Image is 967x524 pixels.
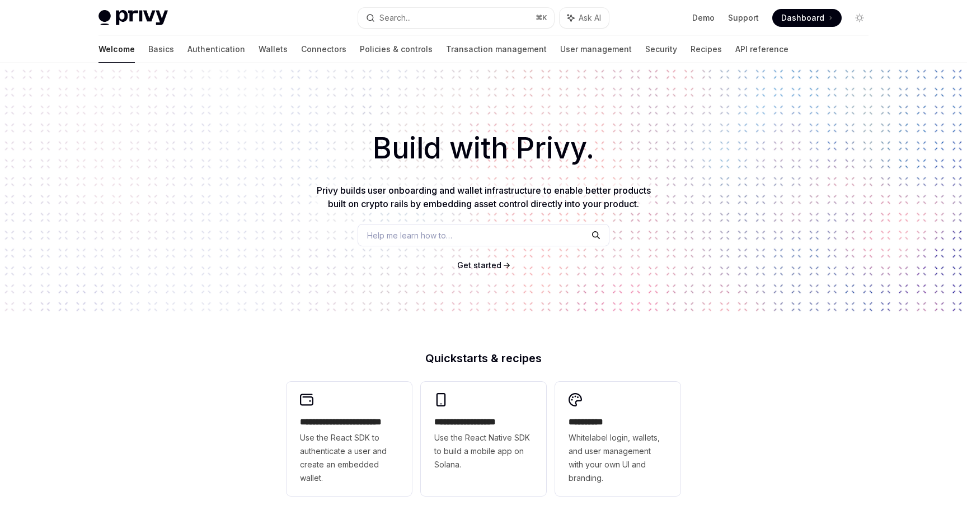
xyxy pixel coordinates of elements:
a: **** **** **** ***Use the React Native SDK to build a mobile app on Solana. [421,382,546,496]
span: Help me learn how to… [367,230,452,241]
a: User management [560,36,632,63]
a: Get started [457,260,501,271]
img: light logo [98,10,168,26]
span: Use the React Native SDK to build a mobile app on Solana. [434,431,533,471]
span: Dashboard [781,12,824,24]
span: Get started [457,260,501,270]
a: Transaction management [446,36,547,63]
button: Ask AI [560,8,609,28]
h2: Quickstarts & recipes [287,353,680,364]
a: Support [728,12,759,24]
a: Basics [148,36,174,63]
span: Ask AI [579,12,601,24]
span: Whitelabel login, wallets, and user management with your own UI and branding. [569,431,667,485]
button: Toggle dark mode [851,9,869,27]
span: Privy builds user onboarding and wallet infrastructure to enable better products built on crypto ... [317,185,651,209]
span: ⌘ K [536,13,547,22]
a: Authentication [187,36,245,63]
a: Recipes [691,36,722,63]
div: Search... [379,11,411,25]
button: Search...⌘K [358,8,554,28]
span: Use the React SDK to authenticate a user and create an embedded wallet. [300,431,398,485]
a: API reference [735,36,788,63]
a: Connectors [301,36,346,63]
a: Demo [692,12,715,24]
a: Welcome [98,36,135,63]
a: Wallets [259,36,288,63]
a: Policies & controls [360,36,433,63]
a: **** *****Whitelabel login, wallets, and user management with your own UI and branding. [555,382,680,496]
h1: Build with Privy. [18,127,949,170]
a: Dashboard [772,9,842,27]
a: Security [645,36,677,63]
